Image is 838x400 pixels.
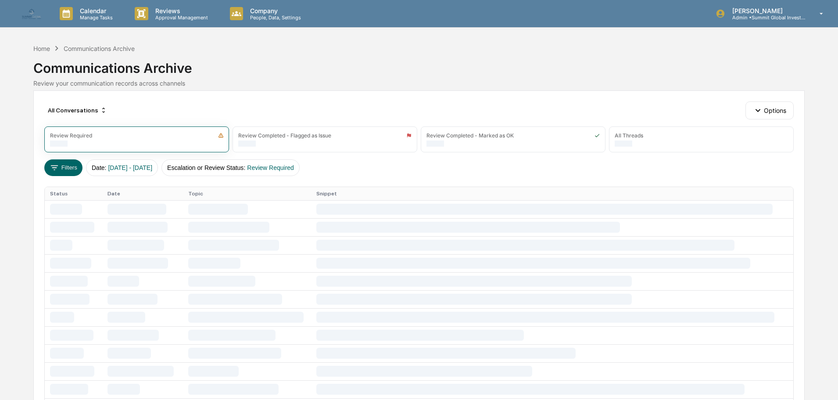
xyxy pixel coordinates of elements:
p: Manage Tasks [73,14,117,21]
th: Topic [183,187,311,200]
img: icon [406,133,412,138]
div: All Threads [615,132,643,139]
th: Snippet [311,187,793,200]
div: Review Completed - Flagged as Issue [238,132,331,139]
img: icon [594,133,600,138]
img: icon [218,133,224,138]
p: Company [243,7,305,14]
div: Communications Archive [33,53,804,76]
button: Escalation or Review Status:Review Required [161,159,300,176]
button: Options [745,101,793,119]
div: All Conversations [44,103,111,117]
p: [PERSON_NAME] [725,7,807,14]
th: Status [45,187,102,200]
span: Review Required [247,164,294,171]
div: Review your communication records across channels [33,79,804,87]
div: Home [33,45,50,52]
p: Admin • Summit Global Investments [725,14,807,21]
div: Review Completed - Marked as OK [426,132,514,139]
button: Filters [44,159,82,176]
div: Review Required [50,132,92,139]
div: Communications Archive [64,45,135,52]
span: [DATE] - [DATE] [108,164,152,171]
p: People, Data, Settings [243,14,305,21]
th: Date [102,187,183,200]
p: Calendar [73,7,117,14]
p: Reviews [148,7,212,14]
button: Date:[DATE] - [DATE] [86,159,158,176]
img: logo [21,7,42,20]
p: Approval Management [148,14,212,21]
